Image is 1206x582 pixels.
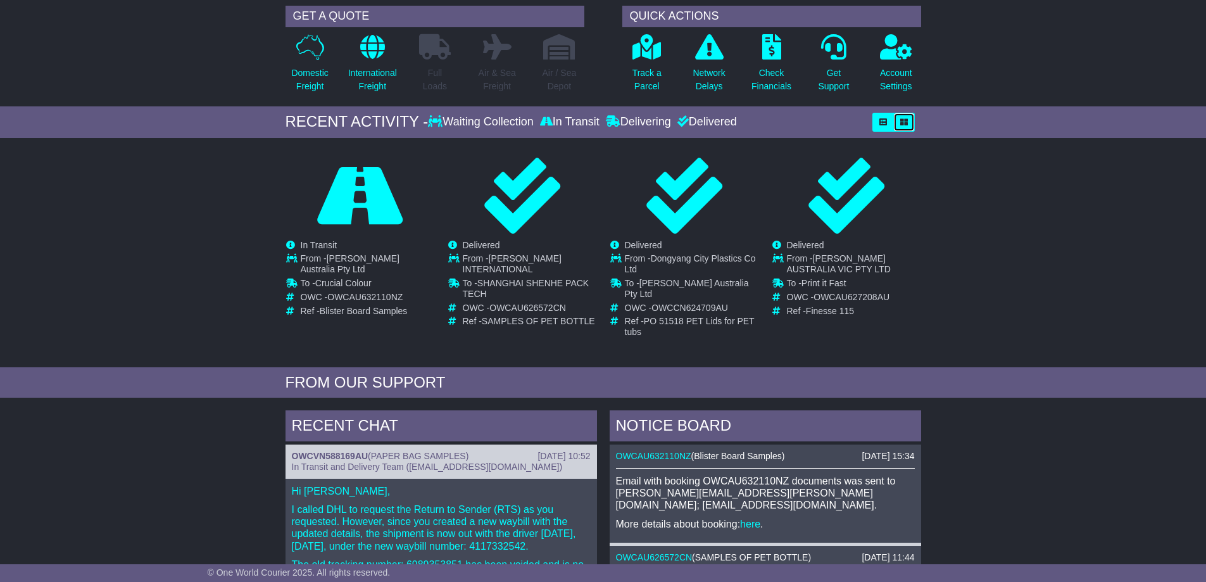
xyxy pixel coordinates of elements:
td: To - [301,278,434,292]
div: QUICK ACTIONS [622,6,921,27]
td: From - [625,253,758,278]
p: Air & Sea Freight [479,66,516,93]
span: Blister Board Samples [694,451,782,461]
div: ( ) [616,552,915,563]
p: Track a Parcel [632,66,662,93]
span: In Transit [301,240,337,250]
p: Air / Sea Depot [543,66,577,93]
p: Hi [PERSON_NAME], [292,485,591,497]
div: [DATE] 15:34 [862,451,914,462]
td: Ref - [625,316,758,338]
span: Delivered [625,240,662,250]
a: InternationalFreight [348,34,398,100]
span: [PERSON_NAME] AUSTRALIA VIC PTY LTD [787,253,891,274]
div: Delivered [674,115,737,129]
span: Crucial Colour [315,278,372,288]
span: Dongyang City Plastics Co Ltd [625,253,756,274]
div: ( ) [292,451,591,462]
td: From - [787,253,920,278]
span: OWCCN624709AU [651,303,728,313]
div: Delivering [603,115,674,129]
a: DomesticFreight [291,34,329,100]
span: SAMPLES OF PET BOTTLE [482,316,595,326]
a: GetSupport [817,34,850,100]
div: RECENT ACTIVITY - [286,113,429,131]
span: [PERSON_NAME] Australia Pty Ltd [301,253,399,274]
span: Blister Board Samples [320,306,408,316]
td: OWC - [625,303,758,317]
p: International Freight [348,66,397,93]
td: Ref - [463,316,596,327]
div: GET A QUOTE [286,6,584,27]
span: Print it Fast [801,278,846,288]
a: here [740,519,760,529]
a: NetworkDelays [692,34,725,100]
p: Account Settings [880,66,912,93]
td: To - [625,278,758,303]
span: OWCAU632110NZ [327,292,403,302]
td: Ref - [301,306,434,317]
p: Network Delays [693,66,725,93]
span: OWCAU626572CN [489,303,566,313]
span: Delivered [787,240,824,250]
a: CheckFinancials [751,34,792,100]
a: AccountSettings [879,34,913,100]
div: [DATE] 11:44 [862,552,914,563]
div: In Transit [537,115,603,129]
span: SHANGHAI SHENHE PACK TECH [463,278,589,299]
td: To - [463,278,596,303]
div: Waiting Collection [428,115,536,129]
td: To - [787,278,920,292]
a: OWCAU626572CN [616,552,693,562]
p: More details about booking: . [616,518,915,530]
p: Get Support [818,66,849,93]
span: © One World Courier 2025. All rights reserved. [208,567,391,578]
span: OWCAU627208AU [813,292,889,302]
p: I called DHL to request the Return to Sender (RTS) as you requested. However, since you created a... [292,503,591,552]
td: OWC - [787,292,920,306]
td: Ref - [787,306,920,317]
span: In Transit and Delivery Team ([EMAIL_ADDRESS][DOMAIN_NAME]) [292,462,563,472]
span: [PERSON_NAME] Australia Pty Ltd [625,278,749,299]
p: Domestic Freight [291,66,328,93]
a: OWCVN588169AU [292,451,368,461]
div: NOTICE BOARD [610,410,921,445]
span: [PERSON_NAME] INTERNATIONAL [463,253,562,274]
p: Full Loads [419,66,451,93]
div: RECENT CHAT [286,410,597,445]
p: Email with booking OWCAU632110NZ documents was sent to [PERSON_NAME][EMAIL_ADDRESS][PERSON_NAME][... [616,475,915,512]
span: PAPER BAG SAMPLES [371,451,466,461]
span: PO 51518 PET Lids for PET tubs [625,316,755,337]
td: From - [301,253,434,278]
td: From - [463,253,596,278]
td: OWC - [301,292,434,306]
td: OWC - [463,303,596,317]
div: [DATE] 10:52 [537,451,590,462]
div: FROM OUR SUPPORT [286,374,921,392]
p: Check Financials [751,66,791,93]
span: Delivered [463,240,500,250]
span: Finesse 115 [806,306,854,316]
span: SAMPLES OF PET BOTTLE [695,552,808,562]
a: Track aParcel [632,34,662,100]
a: OWCAU632110NZ [616,451,691,461]
div: ( ) [616,451,915,462]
